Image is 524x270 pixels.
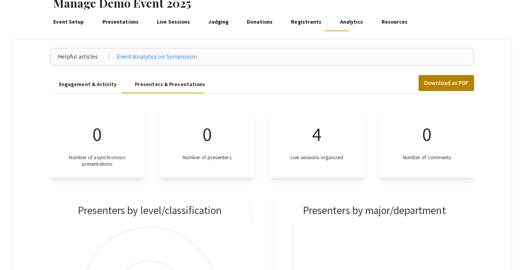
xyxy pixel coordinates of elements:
[419,75,474,91] button: Download as PDF
[270,112,364,178] app-numeric-analytics: Live sessions organized
[93,120,102,148] p: 0
[6,236,32,264] iframe: Chat
[50,112,145,178] app-numeric-analytics: Number of asynchronous presentations
[117,52,197,61] a: Event Analytics on Symposium
[78,204,222,217] h3: Presenters by level/classification
[290,13,323,31] a: Registrants
[380,13,409,31] a: Resources
[380,112,474,178] app-numeric-analytics: Number of comments
[183,154,232,161] h3: Number of presenters
[339,13,364,31] a: Analytics
[291,154,343,161] h3: Live sessions organized
[156,13,192,31] a: Live Sessions
[312,120,321,148] p: 4
[135,80,206,88] div: Presenters & Presentations
[160,112,254,178] app-numeric-analytics: Number of presenters
[422,120,431,148] p: 0
[207,13,230,31] a: Judging
[303,204,446,217] h3: Presenters by major/department
[203,120,212,148] p: 0
[58,52,109,61] div: Helpful articles
[62,154,133,167] h3: Number of asynchronous presentations
[403,154,451,161] h3: Number of comments
[52,13,85,31] a: Event Setup
[246,13,274,31] a: Donations
[101,13,140,31] a: Presentations
[59,80,117,88] div: Engagement & Activity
